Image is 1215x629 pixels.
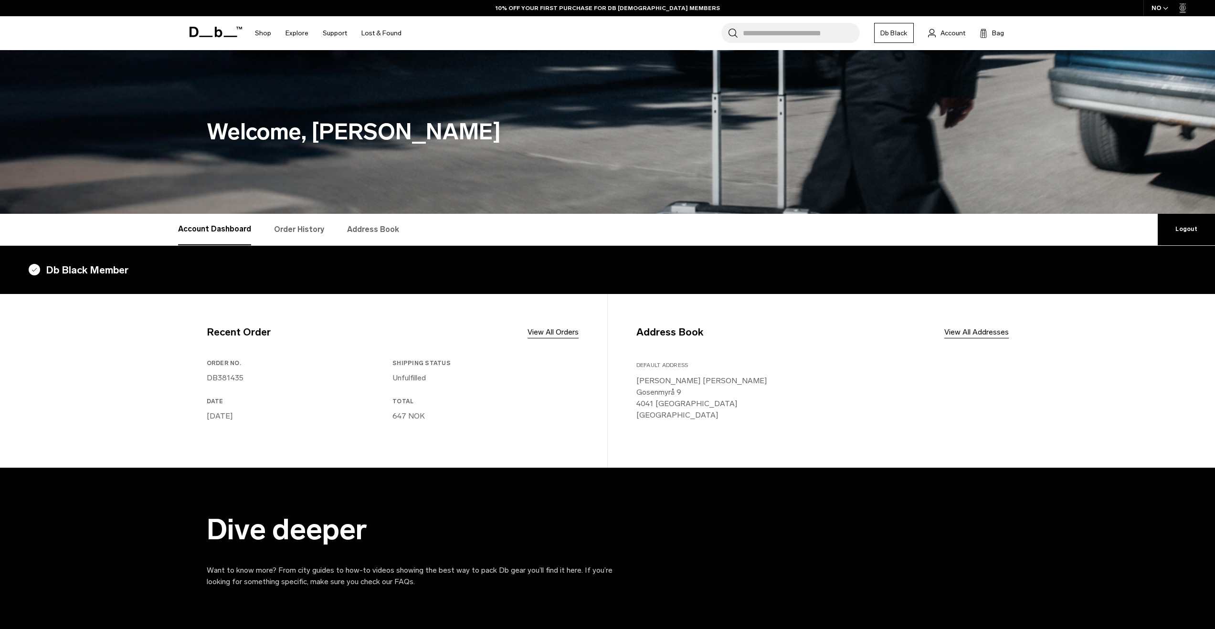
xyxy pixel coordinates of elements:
p: Unfulfilled [392,372,575,384]
span: Account [940,28,965,38]
a: Lost & Found [361,16,401,50]
a: View All Orders [528,326,579,338]
a: DB381435 [207,373,243,382]
span: Default Address [636,362,688,368]
h4: Address Book [636,325,703,340]
div: Dive deeper [207,514,636,545]
h3: Total [392,397,575,406]
h4: Db Black Member [29,262,1186,278]
h3: Shipping Status [392,359,575,367]
p: 647 NOK [392,410,575,422]
h1: Welcome, [PERSON_NAME] [207,115,1009,149]
a: Account [928,27,965,39]
nav: Main Navigation [248,16,409,50]
button: Bag [980,27,1004,39]
a: Explore [285,16,308,50]
a: Shop [255,16,271,50]
a: Db Black [874,23,914,43]
p: Want to know more? From city guides to how-to videos showing the best way to pack Db gear you’ll ... [207,565,636,587]
a: Order History [274,214,324,245]
a: Support [323,16,347,50]
a: Account Dashboard [178,214,251,245]
h3: Date [207,397,389,406]
h4: Recent Order [207,325,271,340]
p: [PERSON_NAME] [PERSON_NAME] Gosenmyrå 9 4041 [GEOGRAPHIC_DATA] [GEOGRAPHIC_DATA] [636,375,1009,421]
a: View All Addresses [944,326,1009,338]
p: [DATE] [207,410,389,422]
span: Bag [992,28,1004,38]
a: 10% OFF YOUR FIRST PURCHASE FOR DB [DEMOGRAPHIC_DATA] MEMBERS [496,4,720,12]
a: Logout [1158,214,1215,245]
h3: Order No. [207,359,389,367]
a: Address Book [347,214,399,245]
